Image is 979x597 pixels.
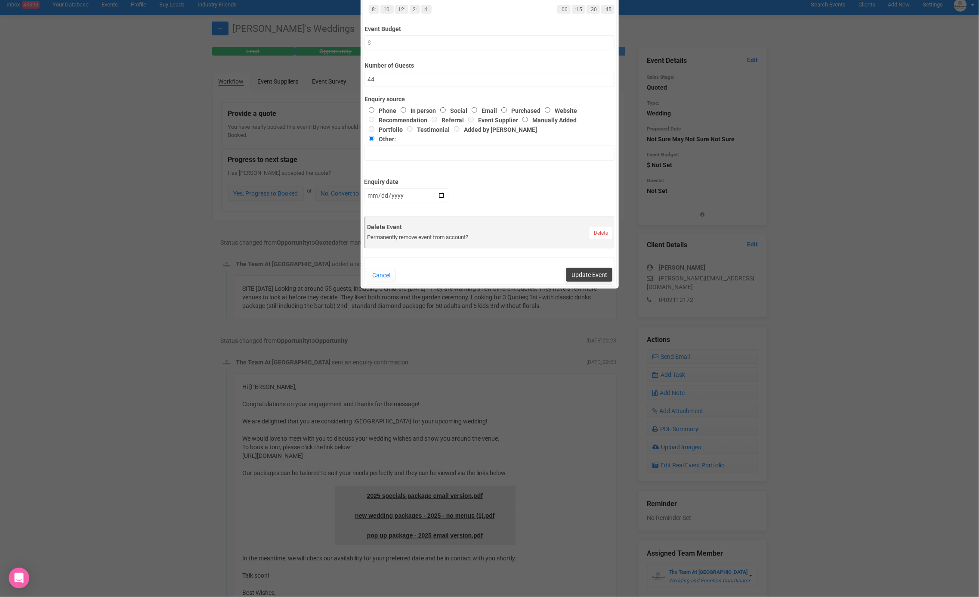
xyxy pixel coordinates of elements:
a: 4: [421,5,432,14]
input: Number of Guests [364,72,615,87]
a: 2: [410,5,420,14]
a: :00 [557,5,571,14]
label: Email [467,107,497,114]
div: Permanently remove event from account? [367,233,612,242]
label: Referral [427,117,464,124]
label: Recommendation [364,117,427,124]
button: Cancel [367,268,396,283]
label: Phone [364,107,396,114]
a: :45 [601,5,615,14]
label: Enquiry date [364,174,448,186]
a: :30 [587,5,600,14]
label: Number of Guests [364,58,615,70]
label: Testimonial [403,126,450,133]
a: 10: [380,5,394,14]
a: :15 [572,5,585,14]
label: In person [396,107,436,114]
label: Added by [PERSON_NAME] [450,126,537,133]
label: Other: [364,134,602,143]
label: Delete Event [367,223,612,231]
a: 12: [395,5,408,14]
a: Delete [590,227,612,239]
input: $ [364,35,615,50]
a: 8: [369,5,379,14]
label: Event Supplier [464,117,518,124]
label: Enquiry source [364,95,615,103]
button: Update Event [566,268,612,282]
label: Website [540,107,577,114]
div: Open Intercom Messenger [9,568,29,588]
label: Purchased [497,107,540,114]
label: Event Budget [364,22,615,33]
label: Manually Added [518,117,577,124]
label: Social [436,107,467,114]
label: Portfolio [364,126,403,133]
